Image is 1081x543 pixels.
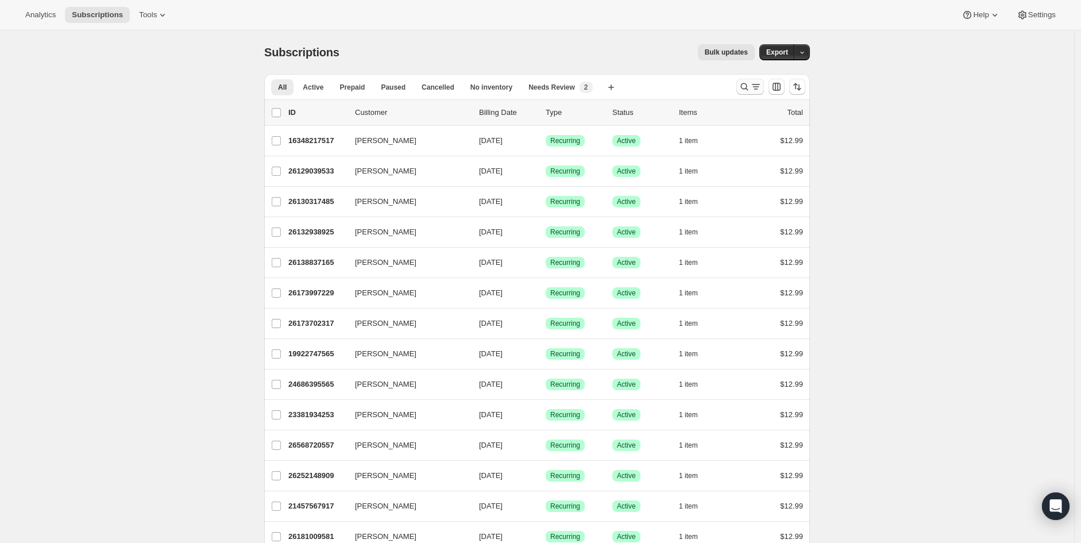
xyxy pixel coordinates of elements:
[479,441,503,449] span: [DATE]
[528,83,575,92] span: Needs Review
[288,285,803,301] div: 26173997229[PERSON_NAME][DATE]SuccessRecurringSuccessActive1 item$12.99
[679,163,711,179] button: 1 item
[288,440,346,451] p: 26568720557
[348,436,463,455] button: [PERSON_NAME]
[479,532,503,541] span: [DATE]
[550,288,580,298] span: Recurring
[348,192,463,211] button: [PERSON_NAME]
[955,7,1007,23] button: Help
[479,136,503,145] span: [DATE]
[679,346,711,362] button: 1 item
[355,318,416,329] span: [PERSON_NAME]
[550,441,580,450] span: Recurring
[288,194,803,210] div: 26130317485[PERSON_NAME][DATE]SuccessRecurringSuccessActive1 item$12.99
[288,163,803,179] div: 26129039533[PERSON_NAME][DATE]SuccessRecurringSuccessActive1 item$12.99
[780,471,803,480] span: $12.99
[479,502,503,510] span: [DATE]
[679,136,698,145] span: 1 item
[479,410,503,419] span: [DATE]
[355,440,416,451] span: [PERSON_NAME]
[288,107,346,118] p: ID
[348,223,463,241] button: [PERSON_NAME]
[787,107,803,118] p: Total
[617,471,636,480] span: Active
[617,441,636,450] span: Active
[679,532,698,541] span: 1 item
[550,380,580,389] span: Recurring
[422,83,454,92] span: Cancelled
[780,532,803,541] span: $12.99
[355,531,416,542] span: [PERSON_NAME]
[550,136,580,145] span: Recurring
[679,258,698,267] span: 1 item
[348,284,463,302] button: [PERSON_NAME]
[679,437,711,453] button: 1 item
[679,228,698,237] span: 1 item
[780,441,803,449] span: $12.99
[617,197,636,206] span: Active
[288,196,346,207] p: 26130317485
[679,107,736,118] div: Items
[479,167,503,175] span: [DATE]
[288,409,346,421] p: 23381934253
[617,502,636,511] span: Active
[550,410,580,419] span: Recurring
[550,471,580,480] span: Recurring
[288,133,803,149] div: 16348217517[PERSON_NAME][DATE]SuccessRecurringSuccessActive1 item$12.99
[479,380,503,388] span: [DATE]
[303,83,323,92] span: Active
[479,258,503,267] span: [DATE]
[789,79,805,95] button: Sort the results
[679,407,711,423] button: 1 item
[288,315,803,332] div: 26173702317[PERSON_NAME][DATE]SuccessRecurringSuccessActive1 item$12.99
[617,136,636,145] span: Active
[679,502,698,511] span: 1 item
[479,288,503,297] span: [DATE]
[617,167,636,176] span: Active
[780,167,803,175] span: $12.99
[780,319,803,328] span: $12.99
[288,379,346,390] p: 24686395565
[679,315,711,332] button: 1 item
[381,83,406,92] span: Paused
[479,349,503,358] span: [DATE]
[355,470,416,482] span: [PERSON_NAME]
[617,532,636,541] span: Active
[617,349,636,359] span: Active
[766,48,788,57] span: Export
[348,253,463,272] button: [PERSON_NAME]
[679,288,698,298] span: 1 item
[355,196,416,207] span: [PERSON_NAME]
[288,470,346,482] p: 26252148909
[278,83,287,92] span: All
[550,167,580,176] span: Recurring
[759,44,795,60] button: Export
[355,165,416,177] span: [PERSON_NAME]
[339,83,365,92] span: Prepaid
[348,497,463,515] button: [PERSON_NAME]
[479,319,503,328] span: [DATE]
[617,380,636,389] span: Active
[288,468,803,484] div: 26252148909[PERSON_NAME][DATE]SuccessRecurringSuccessActive1 item$12.99
[679,498,711,514] button: 1 item
[479,471,503,480] span: [DATE]
[550,502,580,511] span: Recurring
[1042,492,1070,520] div: Open Intercom Messenger
[288,498,803,514] div: 21457567917[PERSON_NAME][DATE]SuccessRecurringSuccessActive1 item$12.99
[348,375,463,394] button: [PERSON_NAME]
[288,346,803,362] div: 19922747565[PERSON_NAME][DATE]SuccessRecurringSuccessActive1 item$12.99
[679,224,711,240] button: 1 item
[348,345,463,363] button: [PERSON_NAME]
[1010,7,1063,23] button: Settings
[698,44,755,60] button: Bulk updates
[288,226,346,238] p: 26132938925
[550,197,580,206] span: Recurring
[1028,10,1056,20] span: Settings
[679,471,698,480] span: 1 item
[18,7,63,23] button: Analytics
[679,349,698,359] span: 1 item
[355,348,416,360] span: [PERSON_NAME]
[550,258,580,267] span: Recurring
[780,258,803,267] span: $12.99
[348,467,463,485] button: [PERSON_NAME]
